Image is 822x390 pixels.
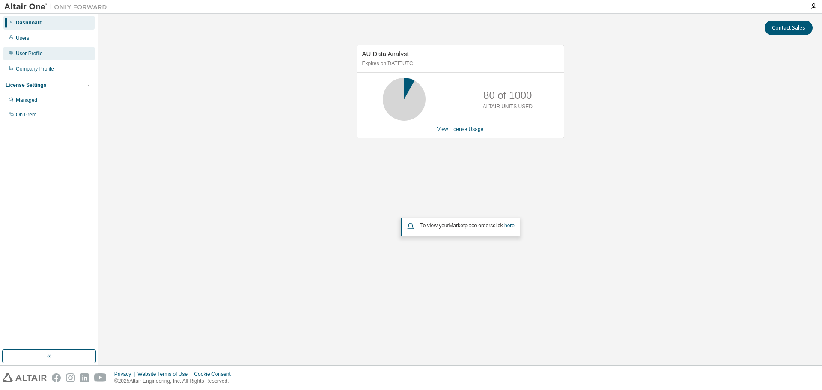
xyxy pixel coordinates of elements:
[16,65,54,72] div: Company Profile
[94,373,107,382] img: youtube.svg
[449,223,493,229] em: Marketplace orders
[3,373,47,382] img: altair_logo.svg
[362,50,409,57] span: AU Data Analyst
[4,3,111,11] img: Altair One
[765,21,813,35] button: Contact Sales
[16,50,43,57] div: User Profile
[483,88,532,103] p: 80 of 1000
[52,373,61,382] img: facebook.svg
[114,371,137,378] div: Privacy
[114,378,236,385] p: © 2025 Altair Engineering, Inc. All Rights Reserved.
[6,82,46,89] div: License Settings
[16,35,29,42] div: Users
[137,371,194,378] div: Website Terms of Use
[437,126,484,132] a: View License Usage
[483,103,533,110] p: ALTAIR UNITS USED
[16,97,37,104] div: Managed
[420,223,515,229] span: To view your click
[16,19,43,26] div: Dashboard
[362,60,557,67] p: Expires on [DATE] UTC
[66,373,75,382] img: instagram.svg
[194,371,235,378] div: Cookie Consent
[80,373,89,382] img: linkedin.svg
[16,111,36,118] div: On Prem
[504,223,515,229] a: here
